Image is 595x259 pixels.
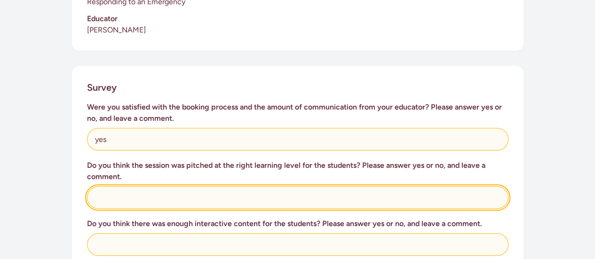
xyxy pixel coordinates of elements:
h3: Were you satisfied with the booking process and the amount of communication from your educator? P... [87,102,508,124]
h3: Do you think there was enough interactive content for the students? Please answer yes or no, and ... [87,218,508,229]
h2: Survey [87,81,117,94]
h3: Do you think the session was pitched at the right learning level for the students? Please answer ... [87,160,508,182]
p: [PERSON_NAME] [87,24,508,36]
h3: Educator [87,13,508,24]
